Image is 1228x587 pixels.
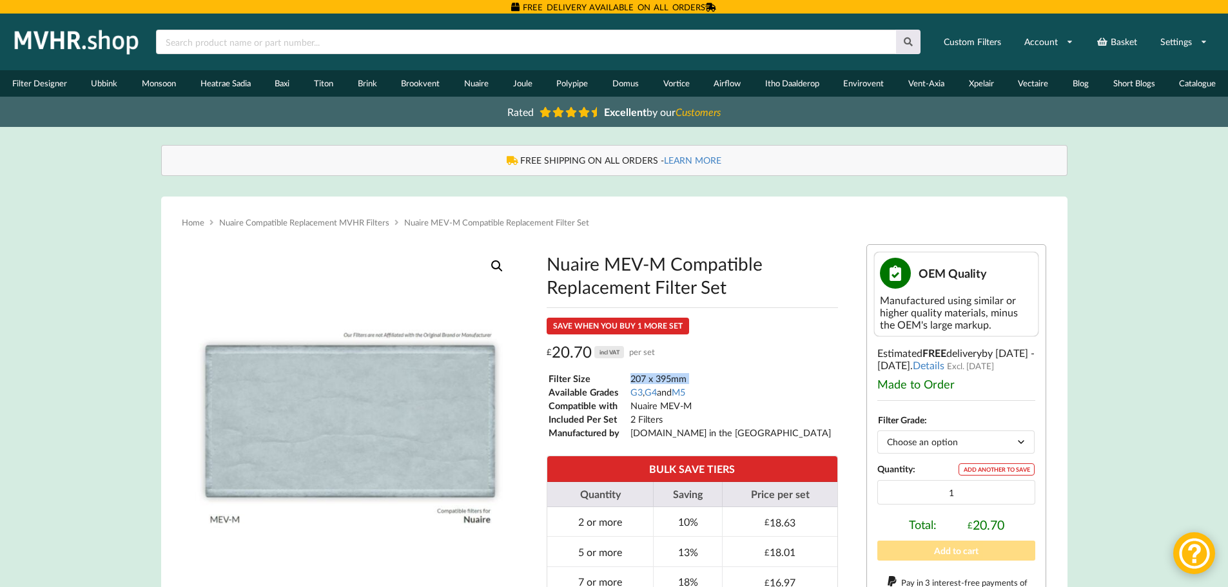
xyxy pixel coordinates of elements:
td: Manufactured by [548,427,629,439]
span: £ [968,520,973,530]
a: Home [182,217,204,227]
a: M5 [672,387,685,398]
td: 10% [653,507,722,537]
a: Custom Filters [935,30,1009,53]
a: G3 [630,387,643,398]
a: Vent-Axia [896,70,957,97]
a: Settings [1152,30,1216,53]
b: FREE [922,347,946,359]
div: 20.70 [968,517,1004,532]
b: Excellent [604,106,647,118]
a: Brookvent [389,70,452,97]
span: £ [765,547,770,557]
a: Baxi [263,70,302,97]
a: Monsoon [130,70,188,97]
a: Xpelair [957,70,1006,97]
td: 2 or more [547,507,654,537]
div: SAVE WHEN YOU BUY 1 MORE SET [547,318,689,334]
th: BULK SAVE TIERS [547,456,837,481]
a: Itho Daalderop [753,70,832,97]
a: Basket [1088,30,1145,53]
span: £ [765,517,770,527]
a: Envirovent [832,70,897,97]
a: Ubbink [79,70,130,97]
th: Quantity [547,482,654,507]
td: Nuaire MEV-M [630,399,832,412]
td: , and [630,386,832,398]
span: Excl. [DATE] [947,361,994,371]
a: Short Blogs [1101,70,1167,97]
span: Nuaire MEV-M Compatible Replacement Filter Set [404,217,589,227]
a: Heatrae Sadia [188,70,263,97]
span: by [DATE] - [DATE] [877,347,1035,371]
span: by our [604,106,721,118]
a: View full-screen image gallery [485,255,509,278]
label: Filter Grade [878,414,924,425]
span: Rated [507,106,534,118]
h1: Nuaire MEV-M Compatible Replacement Filter Set [547,252,838,298]
span: per set [629,342,655,362]
a: Polypipe [544,70,600,97]
a: G4 [645,387,657,398]
img: mvhr.shop.png [9,26,144,58]
a: Brink [346,70,389,97]
span: OEM Quality [919,266,987,280]
td: 2 Filters [630,413,832,425]
div: 18.63 [765,516,795,528]
td: 207 x 395mm [630,372,832,385]
button: Add to cart [877,541,1035,561]
a: LEARN MORE [664,155,721,166]
td: [DOMAIN_NAME] in the [GEOGRAPHIC_DATA] [630,427,832,439]
td: Included Per Set [548,413,629,425]
i: Customers [676,106,721,118]
div: 18.01 [765,546,795,558]
a: Rated Excellentby ourCustomers [498,101,730,122]
div: ADD ANOTHER TO SAVE [959,463,1035,476]
div: incl VAT [594,346,624,358]
a: Catalogue [1167,70,1228,97]
a: Vortice [651,70,702,97]
a: Vectaire [1006,70,1061,97]
a: Details [913,359,944,371]
div: 20.70 [547,342,656,362]
a: Account [1016,30,1082,53]
td: Available Grades [548,386,629,398]
span: Total: [909,517,937,532]
td: 5 or more [547,536,654,566]
span: £ [547,342,552,362]
input: Search product name or part number... [156,30,896,54]
th: Saving [653,482,722,507]
td: Compatible with [548,399,629,412]
td: Filter Size [548,372,629,385]
input: Product quantity [877,480,1035,505]
th: Price per set [722,482,837,507]
div: Manufactured using similar or higher quality materials, minus the OEM's large markup. [880,294,1033,331]
a: Titon [302,70,346,97]
div: FREE SHIPPING ON ALL ORDERS - [175,154,1054,167]
a: Airflow [701,70,753,97]
a: Nuaire Compatible Replacement MVHR Filters [219,217,389,227]
td: 13% [653,536,722,566]
div: Made to Order [877,377,1035,391]
a: Domus [600,70,651,97]
a: Joule [501,70,545,97]
a: Blog [1060,70,1101,97]
a: Nuaire [452,70,501,97]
